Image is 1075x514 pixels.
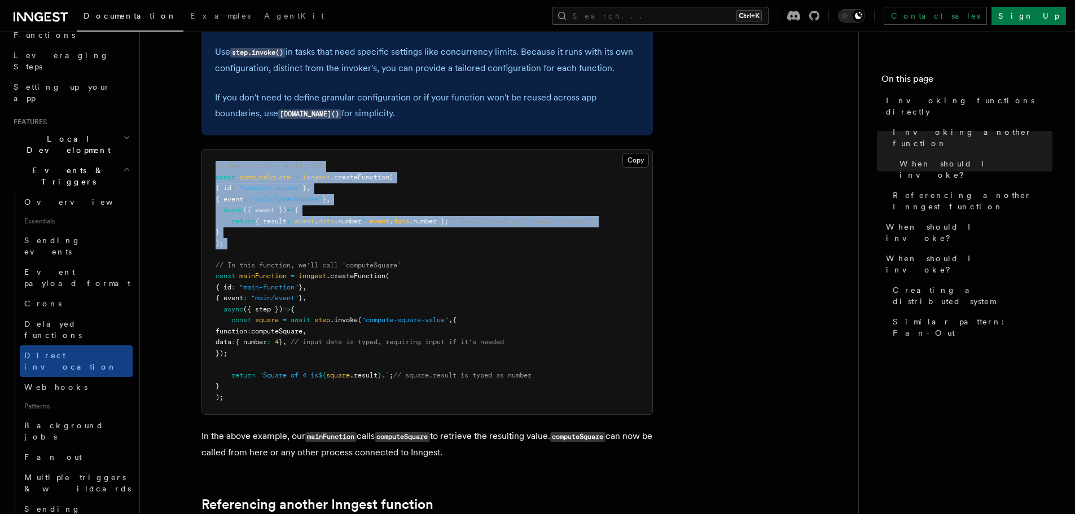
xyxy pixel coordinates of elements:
span: inngest [302,173,330,181]
span: ({ step }) [243,305,283,313]
span: ${ [318,371,326,379]
span: Direct invocation [24,351,117,371]
span: inngest [299,272,326,280]
span: square [255,316,279,324]
span: Background jobs [24,421,104,441]
span: { id [216,184,231,192]
a: When should I invoke? [895,153,1052,185]
code: mainFunction [305,432,357,442]
span: Local Development [9,133,123,156]
span: ( [358,316,362,324]
span: } [322,195,326,203]
span: { result [255,217,287,225]
a: AgentKit [257,3,331,30]
span: } [302,184,306,192]
a: Invoking functions directly [881,90,1052,122]
a: Sign Up [991,7,1066,25]
span: Events & Triggers [9,165,123,187]
a: Overview [20,192,133,212]
span: Fan out [24,453,82,462]
span: { [291,305,295,313]
span: "compute-square" [239,184,302,192]
button: Local Development [9,129,133,160]
span: data [393,217,409,225]
span: { number [235,338,267,346]
span: step [314,316,330,324]
span: square [326,371,350,379]
span: , [306,184,310,192]
span: // input data is typed, requiring input if it's needed [291,338,504,346]
span: } [299,294,302,302]
span: .createFunction [326,272,385,280]
span: } [216,228,220,236]
span: . [314,217,318,225]
span: : [243,294,247,302]
span: Multiple triggers & wildcards [24,473,131,493]
span: }); [216,349,227,357]
span: ( [389,173,393,181]
span: const [231,316,251,324]
button: Search...Ctrl+K [552,7,769,25]
a: Leveraging Steps [9,45,133,77]
span: , [449,316,453,324]
span: , [302,294,306,302]
span: , [283,338,287,346]
button: Events & Triggers [9,160,133,192]
span: Similar pattern: Fan-Out [893,316,1052,339]
span: When should I invoke? [886,253,1052,275]
span: : [247,327,251,335]
span: .result [350,371,378,379]
span: } [378,371,381,379]
code: computeSquare [375,432,430,442]
span: : [231,283,235,291]
p: If you don't need to define granular configuration or if your function won't be reused across app... [215,90,639,122]
span: } [279,338,283,346]
a: Contact sales [884,7,987,25]
span: { id [216,283,231,291]
a: Documentation [77,3,183,32]
span: function [216,327,247,335]
span: : [243,195,247,203]
span: async [223,206,243,214]
span: : [287,217,291,225]
a: Direct invocation [20,345,133,377]
span: "main/event" [251,294,299,302]
a: Sending events [20,230,133,262]
span: // square.result is typed as number [393,371,532,379]
span: ({ event }) [243,206,287,214]
span: const [216,272,235,280]
span: Referencing another Inngest function [893,190,1052,212]
a: When should I invoke? [881,248,1052,280]
span: "compute-square-value" [362,316,449,324]
span: // Result typed as { result: number } [449,217,595,225]
span: // In this function, we'll call `computeSquare` [216,261,401,269]
span: , [302,327,306,335]
span: async [223,305,243,313]
span: computeSquare [251,327,302,335]
code: [DOMAIN_NAME]() [278,109,341,119]
span: Features [9,117,47,126]
span: ); [216,239,223,247]
span: Patterns [20,397,133,415]
span: computeSquare [239,173,291,181]
span: Overview [24,197,141,207]
span: "calculate/square" [251,195,322,203]
a: Setting up your app [9,77,133,108]
span: Event payload format [24,267,130,288]
span: ( [385,272,389,280]
span: .` [381,371,389,379]
p: Use in tasks that need specific settings like concurrency limits. Because it runs with its own co... [215,44,639,76]
a: Delayed functions [20,314,133,345]
span: data [318,217,334,225]
span: Sending events [24,236,81,256]
span: .number }; [409,217,449,225]
code: step.invoke() [230,48,286,58]
a: Event payload format [20,262,133,293]
a: Multiple triggers & wildcards [20,467,133,499]
a: Referencing another Inngest function [888,185,1052,217]
span: ); [216,393,223,401]
span: { [295,206,299,214]
button: Copy [622,153,649,168]
button: Toggle dark mode [838,9,865,23]
code: computeSquare [550,432,605,442]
